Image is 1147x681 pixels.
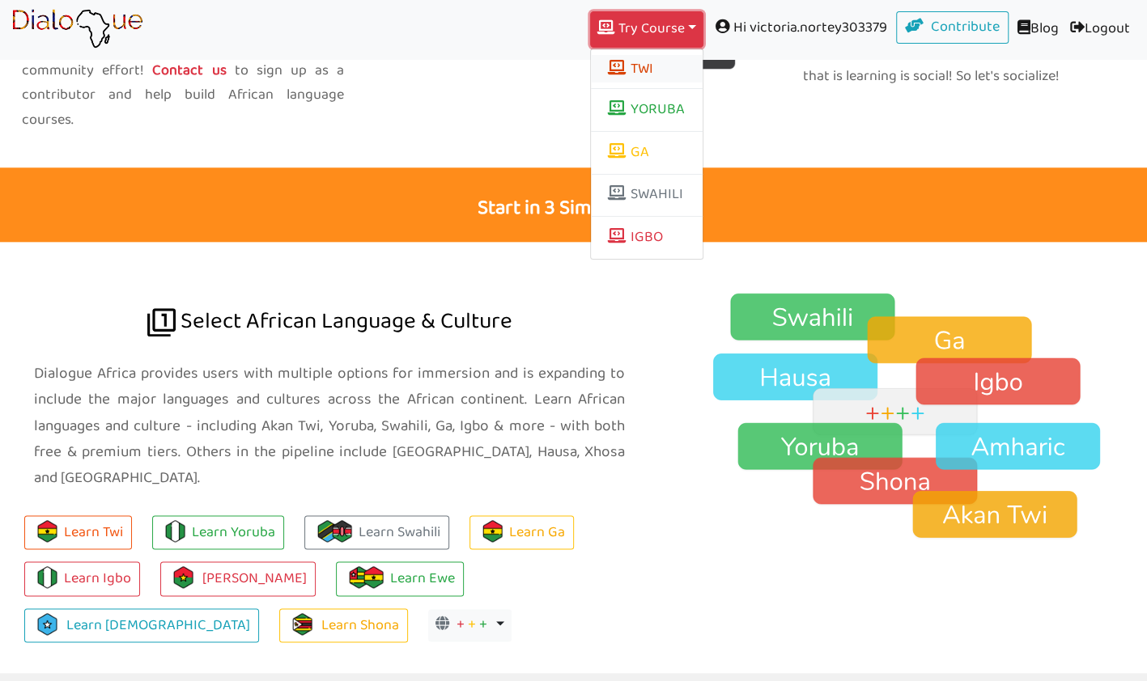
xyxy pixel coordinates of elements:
span: + [478,612,486,637]
a: Learn Ewe [336,561,464,596]
h2: Select African Language & Culture [34,242,625,353]
a: GA [591,137,703,168]
img: burkina-faso.42b537ce.png [172,566,194,588]
a: Learn Ga [469,515,574,550]
img: flag-ghana.106b55d9.png [36,520,58,542]
img: Twi language, Yoruba, Hausa, Fante, Igbo, Swahili, Amharic, Shona [683,292,1147,540]
a: IGBO [591,222,703,253]
img: flag-ghana.106b55d9.png [482,520,503,542]
button: Try Course [590,11,703,48]
a: Learn Yoruba [152,515,284,550]
img: togo.0c01db91.png [348,566,370,588]
button: TWI [591,55,703,82]
a: SWAHILI [591,180,703,211]
img: learn African language platform app [11,9,143,49]
span: + [456,612,464,637]
img: kenya.f9bac8fe.png [331,520,353,542]
a: Contact us [144,58,235,83]
img: somalia.d5236246.png [36,613,58,635]
p: Users can contribute by building lessons, adding vocabulary and sharing stories! Join the communi... [22,10,344,133]
a: Contribute [896,11,1009,44]
a: Learn Swahili [304,515,449,550]
p: Dialogue Africa provides users with multiple options for immersion and is expanding to include th... [34,361,625,491]
a: Logout [1064,11,1136,48]
a: Learn Shona [279,608,408,643]
img: flag-nigeria.710e75b6.png [164,520,186,542]
img: flag-tanzania.fe228584.png [316,520,338,542]
a: [PERSON_NAME] [160,561,316,596]
a: YORUBA [591,95,703,125]
img: flag-nigeria.710e75b6.png [36,566,58,588]
img: zimbabwe.93903875.png [291,613,313,635]
span: Hi victoria.nortey303379 [703,11,896,44]
button: + + + [428,609,512,641]
a: Learn [DEMOGRAPHIC_DATA] [24,608,259,643]
a: Blog [1009,11,1064,48]
img: flag-ghana.106b55d9.png [363,566,384,588]
button: Learn Twi [24,515,132,550]
a: Learn Igbo [24,561,140,596]
span: + [467,612,475,637]
img: african language dialogue [147,308,176,336]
